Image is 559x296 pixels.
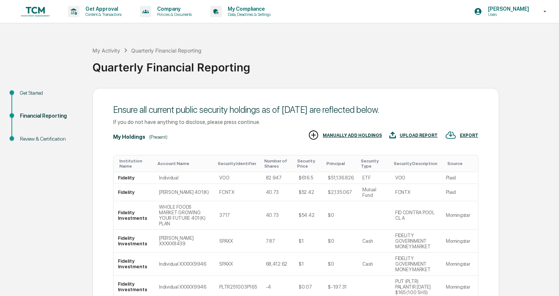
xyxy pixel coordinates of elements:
[264,158,291,169] div: Toggle SortBy
[149,134,167,140] div: (Present)
[114,184,155,201] td: Fidelity
[361,158,388,169] div: Toggle SortBy
[155,184,215,201] td: [PERSON_NAME] 401(K)
[222,6,274,12] p: My Compliance
[157,161,212,166] div: Toggle SortBy
[261,201,294,230] td: 40.73
[114,230,155,253] td: Fidelity Investments
[441,172,478,184] td: Plaid
[113,134,145,140] div: My Holdings
[215,172,261,184] td: VOO
[323,172,358,184] td: $51,136.826
[297,158,321,169] div: Toggle SortBy
[391,230,442,253] td: FIDELITY GOVERNMENT MONEY MARKET
[323,184,358,201] td: $2,135.067
[294,230,323,253] td: $1
[261,172,294,184] td: 82.947
[391,253,442,276] td: FIDELITY GOVERNMENT MONEY MARKET
[155,172,215,184] td: Individual
[308,129,319,141] img: MANUALLY ADD HOLDINGS
[215,230,261,253] td: SPAXX
[218,161,258,166] div: Toggle SortBy
[535,272,555,292] iframe: Open customer support
[294,172,323,184] td: $616.5
[391,172,442,184] td: VOO
[294,184,323,201] td: $52.42
[215,253,261,276] td: SPAXX
[323,253,358,276] td: $0
[389,129,396,141] img: UPLOAD REPORT
[215,201,261,230] td: 3717
[155,230,215,253] td: [PERSON_NAME] XXXXX8439
[400,133,438,138] div: UPLOAD REPORT
[261,184,294,201] td: 40.73
[358,172,391,184] td: ETF
[155,201,215,230] td: WHOLE FOODS MARKET GROWING YOUR FUTURE 401(K) PLAN
[261,253,294,276] td: 68,412.62
[79,6,125,12] p: Get Approval
[114,201,155,230] td: Fidelity Investments
[441,230,478,253] td: Morningstar
[323,201,358,230] td: $0
[441,253,478,276] td: Morningstar
[261,230,294,253] td: 7.87
[323,230,358,253] td: $0
[358,184,391,201] td: Mutual Fund
[447,161,475,166] div: Toggle SortBy
[114,172,155,184] td: Fidelity
[114,253,155,276] td: Fidelity Investments
[358,253,391,276] td: Cash
[92,55,555,74] div: Quarterly Financial Reporting
[92,47,120,54] div: My Activity
[155,253,215,276] td: Individual XXXXX9946
[323,133,382,138] div: MANUALLY ADD HOLDINGS
[151,12,196,17] p: Policies & Documents
[441,201,478,230] td: Morningstar
[441,184,478,201] td: Plaid
[222,12,274,17] p: Data, Deadlines & Settings
[79,12,125,17] p: Content & Transactions
[482,12,533,17] p: Users
[358,230,391,253] td: Cash
[20,89,81,97] div: Get Started
[131,47,201,54] div: Quarterly Financial Reporting
[113,104,478,115] div: Ensure all current public security holdings as of [DATE] are reflected below.
[294,253,323,276] td: $1
[215,184,261,201] td: FCNTX
[394,161,439,166] div: Toggle SortBy
[20,135,81,143] div: Review & Certification
[391,184,442,201] td: FCNTX
[391,201,442,230] td: FID CONTRA POOL CL A
[18,4,53,18] img: logo
[294,201,323,230] td: $54.42
[460,133,478,138] div: EXPORT
[326,161,355,166] div: Toggle SortBy
[151,6,196,12] p: Company
[482,6,533,12] p: [PERSON_NAME]
[113,119,478,125] div: If you do not have anything to disclose, please press continue.
[119,158,152,169] div: Toggle SortBy
[445,129,456,141] img: EXPORT
[20,112,81,120] div: Financial Reporting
